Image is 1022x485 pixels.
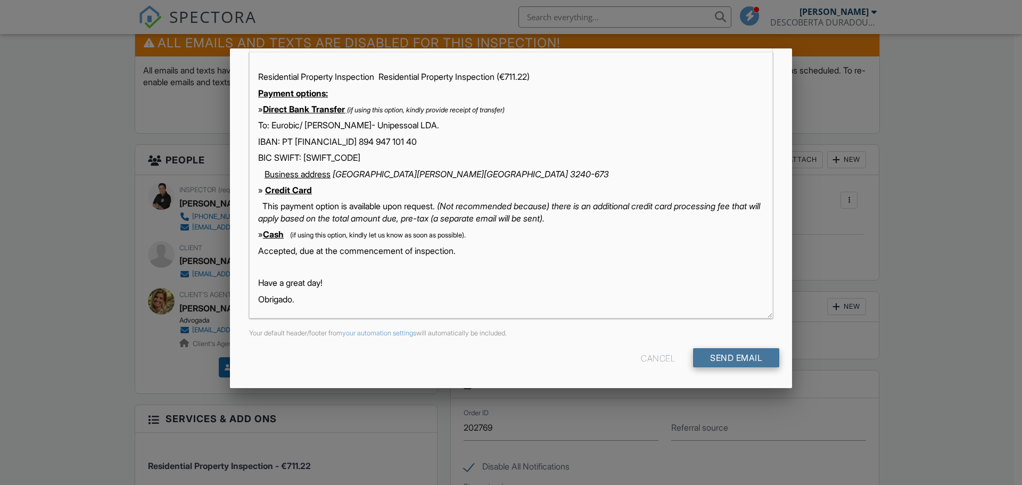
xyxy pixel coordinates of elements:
[265,169,331,179] u: Business address
[258,88,328,98] strong: Payment options:
[641,348,675,367] div: Cancel
[693,348,779,367] input: Send Email
[347,106,505,114] em: (if using this option, kindly provide receipt of transfer)
[258,119,764,131] p: To: Eurobic/ [PERSON_NAME]- Unipessoal LDA.
[333,169,609,179] em: [GEOGRAPHIC_DATA][PERSON_NAME][GEOGRAPHIC_DATA] 3240-673
[258,71,764,83] p: Residential Property Inspection Residential Property Inspection (€711.22)
[243,329,779,338] div: Your default header/footer from will automatically be included.
[265,185,271,195] u: C
[258,293,764,305] p: Obrigado.
[258,277,764,289] p: Have a great day!
[263,104,294,114] u: Direct B
[258,245,764,257] p: Accepted, due at the commencement of inspection.
[271,185,312,195] u: redit Card
[342,329,416,337] a: your automation settings
[258,200,764,224] p: This payment option is available upon request.
[290,231,466,239] span: (if using this option, kindly let us know as soon as possible).
[258,103,764,115] p: »
[258,136,764,147] p: IBAN: PT [FINANCIAL_ID] 894 947 101 40
[258,228,764,240] p: »
[258,201,760,223] em: (Not recommended because) there is an additional credit card processing fee that will apply based...
[294,104,345,114] strong: ank Transfer
[263,229,284,240] u: Cash
[258,152,764,163] p: BIC SWIFT: [SWIFT_CODE]
[258,184,764,196] p: »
